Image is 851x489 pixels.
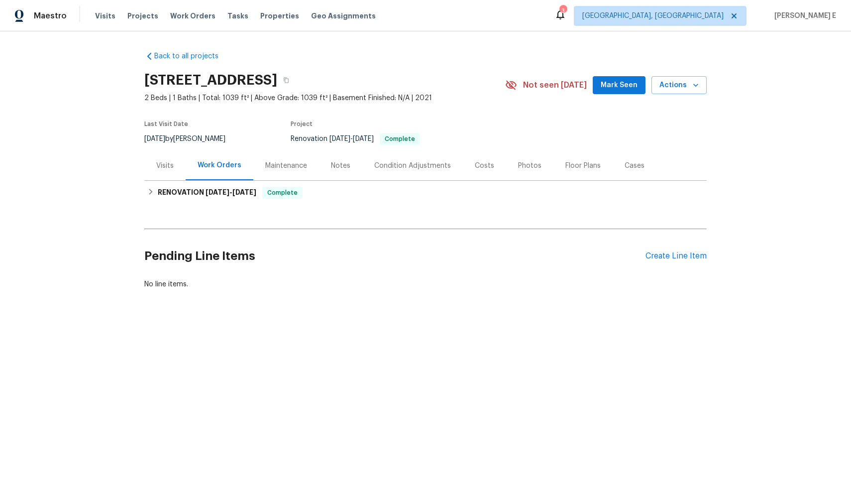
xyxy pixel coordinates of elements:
span: [DATE] [353,135,374,142]
span: Properties [260,11,299,21]
span: Complete [263,188,302,198]
button: Copy Address [277,71,295,89]
span: Visits [95,11,115,21]
span: [DATE] [329,135,350,142]
div: Notes [331,161,350,171]
span: Actions [659,79,699,92]
span: [PERSON_NAME] E [770,11,836,21]
div: Costs [475,161,494,171]
span: Not seen [DATE] [523,80,587,90]
div: Condition Adjustments [374,161,451,171]
span: - [329,135,374,142]
div: Create Line Item [645,251,707,261]
span: Complete [381,136,419,142]
div: RENOVATION [DATE]-[DATE]Complete [144,181,707,205]
span: Work Orders [170,11,215,21]
span: 2 Beds | 1 Baths | Total: 1039 ft² | Above Grade: 1039 ft² | Basement Finished: N/A | 2021 [144,93,505,103]
a: Back to all projects [144,51,240,61]
span: Project [291,121,313,127]
button: Actions [651,76,707,95]
span: Renovation [291,135,420,142]
span: Maestro [34,11,67,21]
span: Projects [127,11,158,21]
span: [GEOGRAPHIC_DATA], [GEOGRAPHIC_DATA] [582,11,724,21]
span: Last Visit Date [144,121,188,127]
span: Geo Assignments [311,11,376,21]
span: [DATE] [144,135,165,142]
h2: [STREET_ADDRESS] [144,75,277,85]
span: [DATE] [232,189,256,196]
div: Cases [625,161,644,171]
div: Photos [518,161,541,171]
div: 3 [559,6,566,16]
div: No line items. [144,279,707,289]
div: Maintenance [265,161,307,171]
div: Work Orders [198,160,241,170]
h6: RENOVATION [158,187,256,199]
span: [DATE] [206,189,229,196]
button: Mark Seen [593,76,645,95]
span: - [206,189,256,196]
div: Visits [156,161,174,171]
div: by [PERSON_NAME] [144,133,237,145]
h2: Pending Line Items [144,233,645,279]
div: Floor Plans [565,161,601,171]
span: Tasks [227,12,248,19]
span: Mark Seen [601,79,638,92]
